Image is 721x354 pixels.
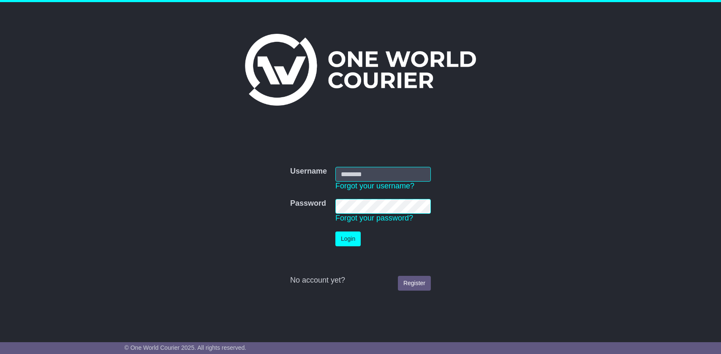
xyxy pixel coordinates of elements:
[290,167,327,176] label: Username
[335,182,414,190] a: Forgot your username?
[398,276,431,291] a: Register
[290,276,431,285] div: No account yet?
[335,214,413,222] a: Forgot your password?
[125,344,247,351] span: © One World Courier 2025. All rights reserved.
[335,231,361,246] button: Login
[245,34,476,106] img: One World
[290,199,326,208] label: Password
